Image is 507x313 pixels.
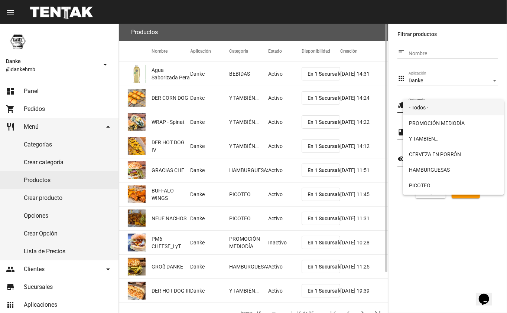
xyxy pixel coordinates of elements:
[409,131,498,146] span: Y TAMBIÉN…
[409,193,498,209] span: CERVEZA EN LATA
[409,178,498,193] span: PICOTEO
[409,100,498,115] span: - Todos -
[409,162,498,178] span: HAMBURGUESAS
[409,146,498,162] span: CERVEZA EN PORRÓN
[409,115,498,131] span: PROMOCIÓN MEDIODÍA
[476,283,500,306] iframe: chat widget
